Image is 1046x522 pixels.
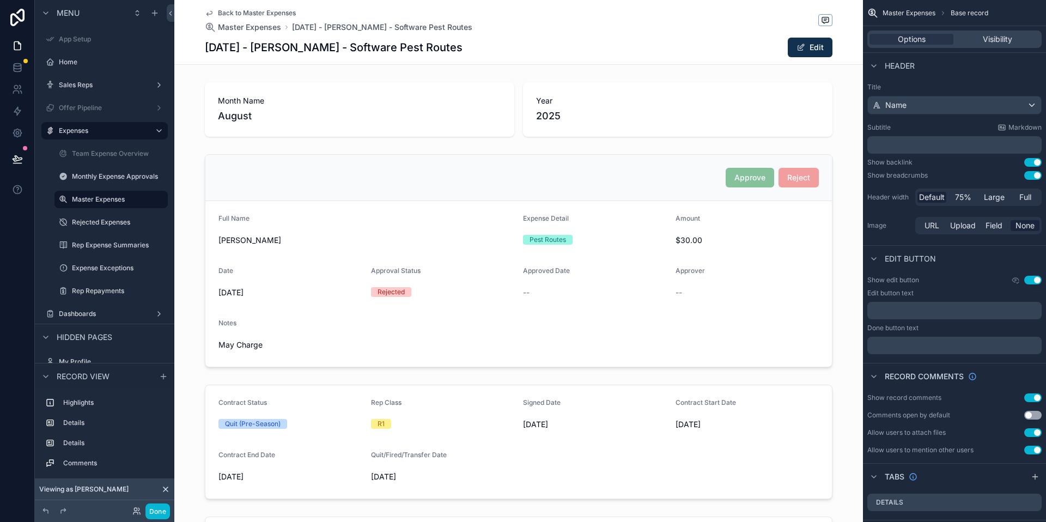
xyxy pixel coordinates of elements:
label: Monthly Expense Approvals [72,172,166,181]
label: Header width [867,193,911,202]
label: Subtitle [867,123,891,132]
div: scrollable content [867,337,1042,354]
span: Name [885,100,907,111]
span: Master Expenses [218,22,281,33]
label: Rejected Expenses [72,218,166,227]
a: Rep Repayments [54,282,168,300]
a: [DATE] - [PERSON_NAME] - Software Pest Routes [292,22,472,33]
label: Expense Exceptions [72,264,166,272]
a: Back to Master Expenses [205,9,296,17]
a: Rep Expense Summaries [54,236,168,254]
label: Details [63,418,163,427]
button: Done [145,503,170,519]
div: Allow users to attach files [867,428,946,437]
label: Home [59,58,166,66]
span: Back to Master Expenses [218,9,296,17]
span: Full [1019,192,1031,203]
a: Dashboards [41,305,168,323]
span: Viewing as [PERSON_NAME] [39,485,129,494]
a: Monthly Expense Approvals [54,168,168,185]
label: Comments [63,459,163,468]
span: 75% [955,192,971,203]
a: App Setup [41,31,168,48]
span: Visibility [983,34,1012,45]
span: Record comments [885,371,964,382]
span: Field [986,220,1002,231]
a: Expense Exceptions [54,259,168,277]
button: Edit [788,38,832,57]
label: Highlights [63,398,163,407]
label: Edit button text [867,289,914,298]
span: Default [919,192,945,203]
span: Base record [951,9,988,17]
label: Image [867,221,911,230]
a: My Profile [41,353,168,371]
a: Sales Reps [41,76,168,94]
a: Master Expenses [54,191,168,208]
span: URL [925,220,939,231]
div: Comments open by default [867,411,950,420]
label: Details [876,498,903,507]
span: Menu [57,8,80,19]
label: Team Expense Overview [72,149,166,158]
button: Name [867,96,1042,114]
span: Edit button [885,253,936,264]
h1: [DATE] - [PERSON_NAME] - Software Pest Routes [205,40,463,55]
label: Master Expenses [72,195,161,204]
label: Sales Reps [59,81,150,89]
div: scrollable content [35,389,174,483]
span: Markdown [1008,123,1042,132]
span: Tabs [885,471,904,482]
label: Dashboards [59,309,150,318]
div: scrollable content [867,136,1042,154]
label: Rep Expense Summaries [72,241,166,250]
span: Upload [950,220,976,231]
span: Header [885,60,915,71]
label: Done button text [867,324,919,332]
a: Expenses [41,122,168,139]
span: Large [984,192,1005,203]
a: Team Expense Overview [54,145,168,162]
a: Offer Pipeline [41,99,168,117]
span: Master Expenses [883,9,935,17]
div: Allow users to mention other users [867,446,974,454]
label: Title [867,83,1042,92]
label: My Profile [59,357,166,366]
span: Hidden pages [57,332,112,343]
div: Show record comments [867,393,941,402]
label: Rep Repayments [72,287,166,295]
a: Markdown [998,123,1042,132]
label: Details [63,439,163,447]
span: Record view [57,371,110,382]
label: Expenses [59,126,146,135]
div: scrollable content [867,302,1042,319]
a: Home [41,53,168,71]
a: Master Expenses [205,22,281,33]
span: Options [898,34,926,45]
label: Show edit button [867,276,919,284]
span: None [1015,220,1035,231]
label: Offer Pipeline [59,104,150,112]
div: Show backlink [867,158,913,167]
div: Show breadcrumbs [867,171,928,180]
a: Rejected Expenses [54,214,168,231]
label: App Setup [59,35,166,44]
